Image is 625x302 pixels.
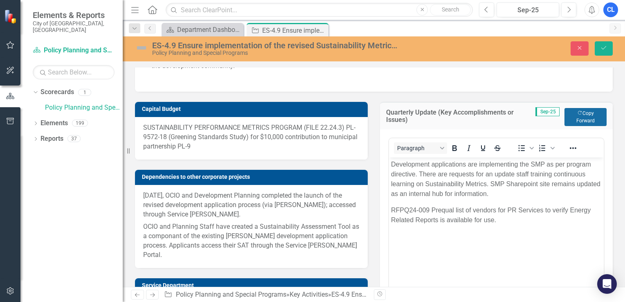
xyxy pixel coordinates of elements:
[447,142,461,154] button: Bold
[476,142,490,154] button: Underline
[397,145,437,151] span: Paragraph
[389,158,604,300] iframe: Rich Text Area
[152,41,399,50] div: ES-4.9 Ensure implementation of the revised Sustainability Metrics and advancing a broader green ...
[566,142,580,154] button: Reveal or hide additional toolbar items
[177,25,241,35] div: Department Dashboard
[166,3,473,17] input: Search ClearPoint...
[142,174,364,180] h3: Dependencies to other corporate projects
[78,89,91,96] div: 1
[40,88,74,97] a: Scorecards
[143,124,357,150] span: SUSTAINABILITY PERFORMANCE METRICS PROGRAM (FILE 22.24.3) PL-9572-18 (Greening Standards Study) f...
[535,107,560,116] span: Sep-25
[67,135,81,142] div: 37
[603,2,618,17] button: CL
[33,65,115,79] input: Search Below...
[262,25,326,36] div: ES-4.9 Ensure implementation of the revised Sustainability Metrics and advancing a broader green ...
[515,142,535,154] div: Bullet list
[394,142,447,154] button: Block Paragraph
[152,50,399,56] div: Policy Planning and Special Programs
[143,221,360,259] p: OCIO and Planning Staff have created a Sustainability Assessment Tool as a componant of the exist...
[33,10,115,20] span: Elements & Reports
[40,119,68,128] a: Elements
[497,2,559,17] button: Sep-25
[142,106,364,112] h3: Capital Budget
[143,191,360,221] p: [DATE], OCIO and Development Planning completed the launch of the revised development application...
[135,41,148,54] img: Not Defined
[386,109,535,123] h3: Quarterly Update (Key Accomplishments or Issues)
[442,6,459,13] span: Search
[33,46,115,55] a: Policy Planning and Special Programs
[33,20,115,34] small: City of [GEOGRAPHIC_DATA], [GEOGRAPHIC_DATA]
[290,291,328,298] a: Key Activities
[40,134,63,144] a: Reports
[462,142,476,154] button: Italic
[535,142,556,154] div: Numbered list
[490,142,504,154] button: Strikethrough
[176,291,286,298] a: Policy Planning and Special Programs
[142,282,364,288] h3: Service Department
[597,274,617,294] div: Open Intercom Messenger
[72,120,88,127] div: 199
[45,103,123,113] a: Policy Planning and Special Programs
[499,5,556,15] div: Sep-25
[564,108,607,126] button: Copy Forward
[4,9,19,24] img: ClearPoint Strategy
[164,290,368,300] div: » »
[164,25,241,35] a: Department Dashboard
[430,4,471,16] button: Search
